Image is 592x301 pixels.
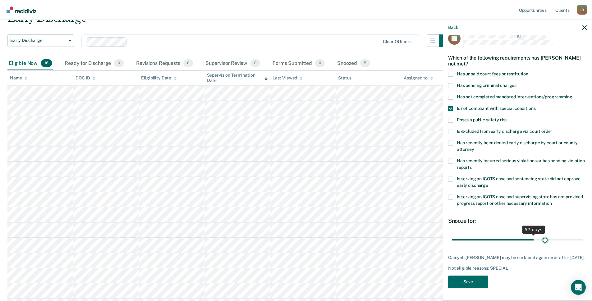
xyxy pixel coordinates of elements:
[571,280,586,295] div: Open Intercom Messenger
[457,158,585,170] span: Has recently incurred serious violations or has pending violation reports
[114,59,124,67] span: 0
[457,106,535,111] span: Is not compliant with special conditions
[141,75,177,81] div: Eligibility Date
[457,194,583,206] span: Is serving an ICOTS case and supervising state has not provided progress report or other necessar...
[577,5,587,15] div: J R
[457,140,578,152] span: Has recently been denied early discharge by court or county attorney
[404,75,433,81] div: Assigned to
[360,59,370,67] span: 5
[522,226,545,234] div: 57 days
[271,57,326,70] div: Forms Submitted
[183,59,193,67] span: 0
[457,117,507,122] span: Poses a public safety risk
[7,7,36,13] img: Recidiviz
[457,129,552,134] span: Is excluded from early discharge via court order
[135,57,194,70] div: Revisions Requests
[7,57,53,70] div: Eligible Now
[250,59,260,67] span: 0
[448,50,587,72] div: Which of the following requirements has [PERSON_NAME] not met?
[577,5,587,15] button: Profile dropdown button
[448,255,587,260] div: Cainyeh [PERSON_NAME] may be surfaced again on or after [DATE].
[457,176,580,188] span: Is serving an ICOTS case and sentencing state did not approve early discharge
[448,25,458,30] button: Back
[457,94,572,99] span: Has not completed mandated interventions/programming
[10,38,66,43] span: Early Discharge
[457,71,528,76] span: Has unpaid court fees or restitution
[336,57,371,70] div: Snoozed
[7,12,452,29] div: Early Discharge
[448,276,488,288] button: Save
[315,59,325,67] span: 0
[273,75,303,81] div: Last Viewed
[204,57,262,70] div: Supervisor Review
[10,75,27,81] div: Name
[457,83,516,88] span: Has pending criminal charges
[63,57,125,70] div: Ready for Discharge
[76,75,95,81] div: DOC ID
[383,39,411,44] div: Clear officers
[448,218,587,224] div: Snooze for:
[338,75,351,81] div: Status
[207,73,268,83] div: Supervision Termination Date
[448,266,587,271] div: Not eligible reasons: SPECIAL
[41,59,52,67] span: 18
